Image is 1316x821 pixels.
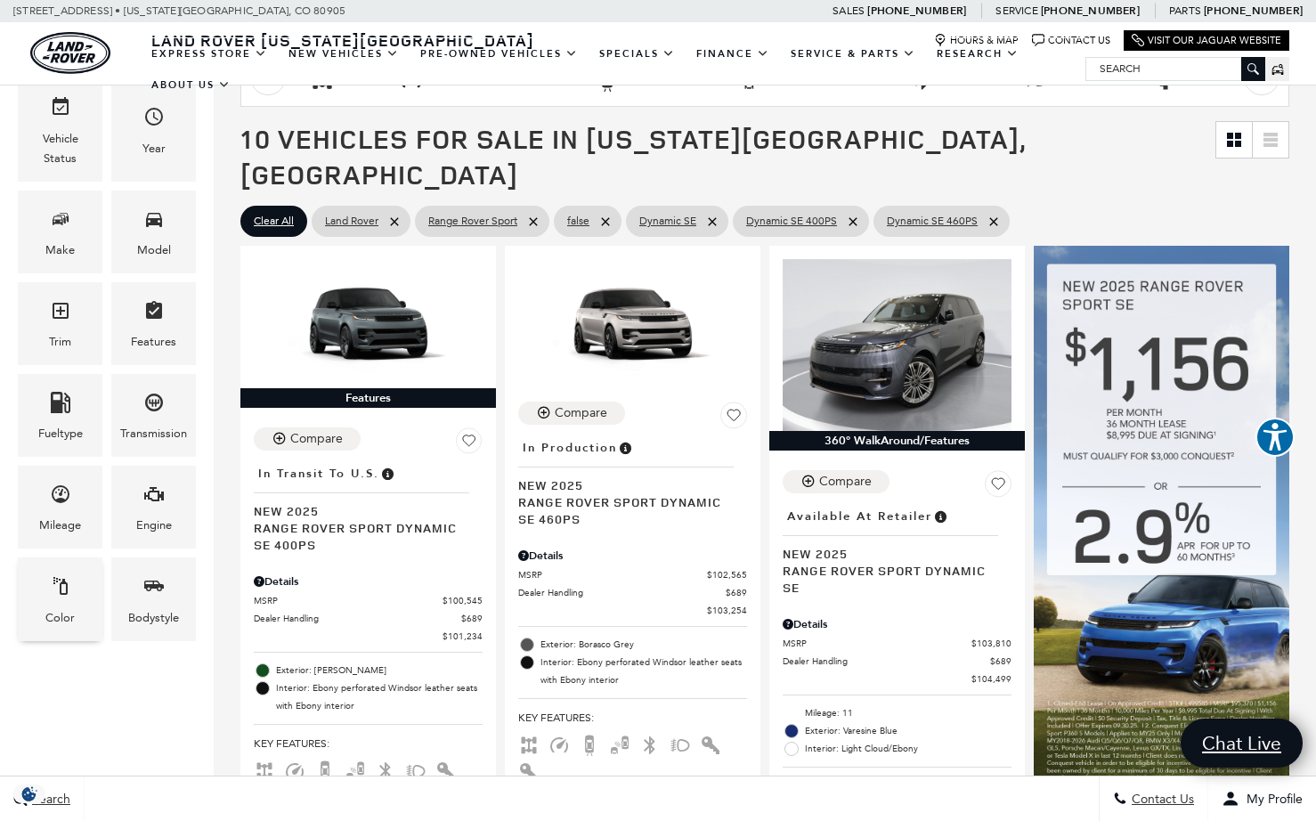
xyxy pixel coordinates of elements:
button: Compare Vehicle [518,402,625,425]
span: Bodystyle [143,571,165,607]
span: 10 Vehicles for Sale in [US_STATE][GEOGRAPHIC_DATA], [GEOGRAPHIC_DATA] [240,120,1026,192]
span: Year [143,102,165,138]
span: AWD [254,763,275,776]
span: Fueltype [50,387,71,424]
a: Contact Us [1032,34,1110,47]
div: EngineEngine [111,466,196,549]
div: Compare [819,474,872,490]
div: Engine [136,516,172,535]
a: $101,234 [254,630,483,643]
span: Range Rover Sport Dynamic SE 400PS [254,519,469,553]
div: Vehicle Status [31,129,89,168]
img: 2025 LAND ROVER Range Rover Sport Dynamic SE 400PS [254,259,483,388]
a: In Transit to U.S.New 2025Range Rover Sport Dynamic SE 400PS [254,461,483,553]
span: In Production [523,438,617,458]
span: false [567,210,589,232]
button: Save Vehicle [720,402,747,435]
span: Key Features : [518,708,747,728]
span: Adaptive Cruise Control [548,737,570,750]
span: MSRP [518,568,707,581]
div: Bodystyle [128,608,179,628]
span: $689 [461,612,483,625]
span: Bluetooth [375,763,396,776]
div: Compare [555,405,607,421]
span: Range Rover Sport Dynamic SE [783,562,998,596]
a: Visit Our Jaguar Website [1132,34,1281,47]
a: Pre-Owned Vehicles [410,38,589,69]
a: MSRP $100,545 [254,594,483,607]
button: Compare Vehicle [254,427,361,451]
span: Exterior: Borasco Grey [540,636,747,654]
span: Available at Retailer [787,507,932,526]
span: Dealer Handling [518,586,726,599]
div: 360° WalkAround/Features [769,431,1025,451]
span: Trim [50,296,71,332]
span: Land Rover [325,210,378,232]
span: Blind Spot Monitor [609,737,630,750]
span: Vehicle is being built. Estimated time of delivery is 5-12 weeks. MSRP will be finalized when the... [617,438,633,458]
a: In ProductionNew 2025Range Rover Sport Dynamic SE 460PS [518,435,747,527]
span: Interior Accents [700,737,721,750]
a: Finance [686,38,780,69]
span: Exterior: Varesine Blue [805,722,1011,740]
span: Interior: Ebony perforated Windsor leather seats with Ebony interior [540,654,747,689]
span: Backup Camera [314,763,336,776]
span: Vehicle has shipped from factory of origin. Estimated time of delivery to Retailer is on average ... [379,464,395,484]
span: Range Rover Sport [428,210,517,232]
div: VehicleVehicle Status [18,78,102,181]
span: Sales [833,4,865,17]
span: Engine [143,479,165,516]
a: Available at RetailerNew 2025Range Rover Sport Dynamic SE [783,504,1011,596]
div: ModelModel [111,191,196,273]
a: Chat Live [1181,719,1303,768]
span: $102,565 [707,568,747,581]
span: Model [143,204,165,240]
div: Fueltype [38,424,83,443]
span: Dynamic SE 400PS [746,210,837,232]
div: Mileage [39,516,81,535]
a: New Vehicles [278,38,410,69]
img: 2025 LAND ROVER Range Rover Sport Dynamic SE [783,259,1011,431]
span: My Profile [1239,792,1303,807]
span: Dynamic SE 460PS [887,210,978,232]
span: MSRP [254,594,443,607]
span: Adaptive Cruise Control [284,763,305,776]
a: [PHONE_NUMBER] [867,4,966,18]
span: Land Rover [US_STATE][GEOGRAPHIC_DATA] [151,29,534,51]
div: Features [131,332,176,352]
div: FueltypeFueltype [18,374,102,457]
a: [STREET_ADDRESS] • [US_STATE][GEOGRAPHIC_DATA], CO 80905 [13,4,345,17]
span: Range Rover Sport Dynamic SE 460PS [518,493,734,527]
a: $103,254 [518,604,747,617]
a: MSRP $103,810 [783,637,1011,650]
button: Save Vehicle [456,427,483,461]
a: Dealer Handling $689 [783,654,1011,668]
span: $101,234 [443,630,483,643]
img: Opt-Out Icon [9,784,50,803]
span: Interior: Ebony perforated Windsor leather seats with Ebony interior [276,679,483,715]
div: MileageMileage [18,466,102,549]
span: Vehicle is in stock and ready for immediate delivery. Due to demand, availability is subject to c... [932,507,948,526]
a: About Us [141,69,241,101]
a: Dealer Handling $689 [518,586,747,599]
span: Backup Camera [579,737,600,750]
div: MakeMake [18,191,102,273]
button: Save Vehicle [985,470,1011,504]
span: $104,499 [971,672,1011,686]
span: $103,810 [971,637,1011,650]
div: Pricing Details - Range Rover Sport Dynamic SE 460PS [518,548,747,564]
span: $100,545 [443,594,483,607]
span: Dealer Handling [783,654,990,668]
a: EXPRESS STORE [141,38,278,69]
a: Land Rover [US_STATE][GEOGRAPHIC_DATA] [141,29,545,51]
a: Research [926,38,1029,69]
aside: Accessibility Help Desk [1255,418,1295,460]
span: Transmission [143,387,165,424]
img: 2025 LAND ROVER Range Rover Sport Dynamic SE 460PS [518,259,747,388]
span: $103,254 [707,604,747,617]
a: Specials [589,38,686,69]
a: MSRP $102,565 [518,568,747,581]
div: Trim [49,332,71,352]
span: MSRP [783,637,971,650]
span: $689 [726,586,747,599]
